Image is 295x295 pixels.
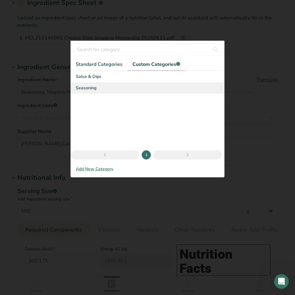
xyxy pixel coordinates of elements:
span: Salsa & Dips [76,73,101,80]
a: Previous page [71,150,139,160]
iframe: Intercom live chat [274,274,289,289]
div: Add New Category [71,166,224,172]
span: Custom Categories [132,61,180,68]
span: Standard Categories [76,61,123,68]
a: Next page [153,150,222,160]
input: Search for category [73,43,222,56]
span: Seasoning [76,85,96,91]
